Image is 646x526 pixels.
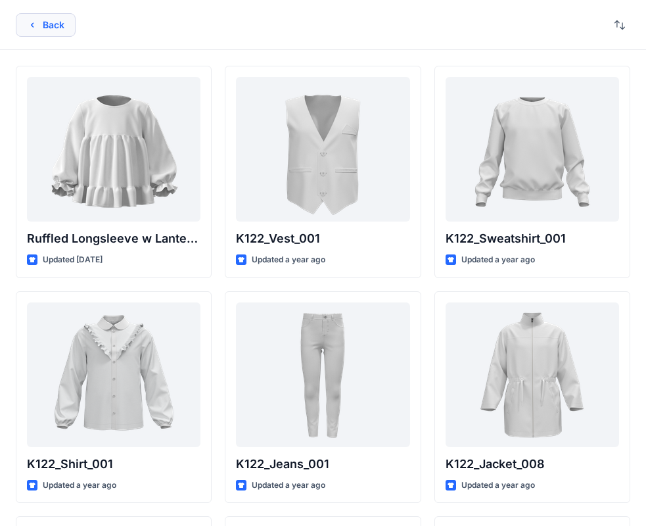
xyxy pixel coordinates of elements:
a: K122_Jacket_008 [446,302,619,447]
p: Updated a year ago [461,479,535,492]
a: K122_Sweatshirt_001 [446,77,619,222]
p: Updated a year ago [461,253,535,267]
p: K122_Vest_001 [236,229,409,248]
p: Updated a year ago [252,253,325,267]
a: K122_Shirt_001 [27,302,200,447]
p: K122_Jeans_001 [236,455,409,473]
p: K122_Jacket_008 [446,455,619,473]
p: Updated [DATE] [43,253,103,267]
a: Ruffled Longsleeve w Lantern Sleeve [27,77,200,222]
a: K122_Jeans_001 [236,302,409,447]
p: Ruffled Longsleeve w Lantern Sleeve [27,229,200,248]
p: Updated a year ago [252,479,325,492]
a: K122_Vest_001 [236,77,409,222]
p: K122_Shirt_001 [27,455,200,473]
p: Updated a year ago [43,479,116,492]
button: Back [16,13,76,37]
p: K122_Sweatshirt_001 [446,229,619,248]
